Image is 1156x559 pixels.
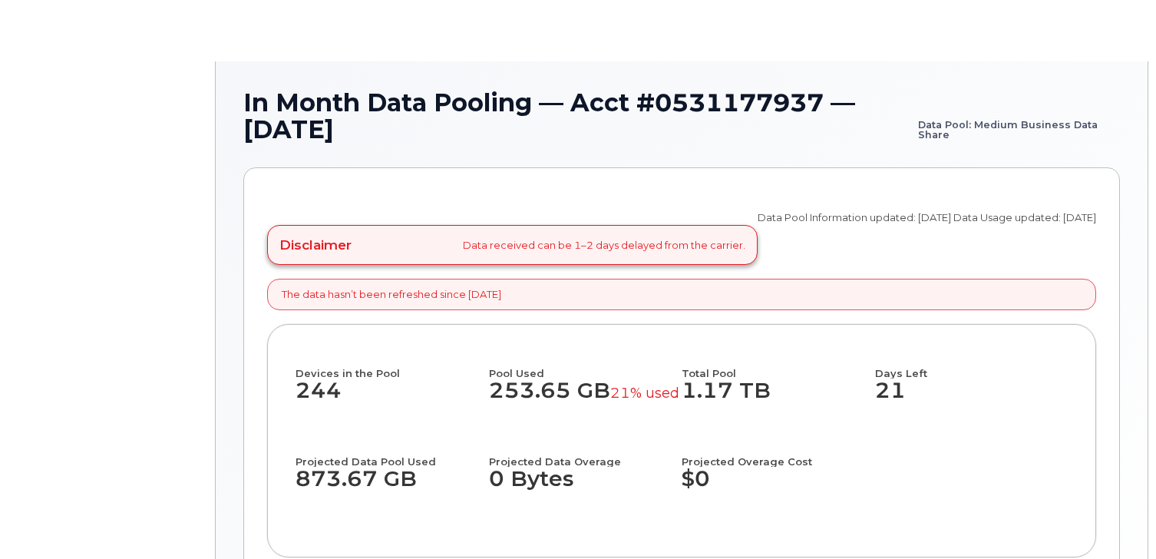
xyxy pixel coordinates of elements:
[489,379,669,418] dd: 253.65 GB
[296,379,489,418] dd: 244
[296,441,475,467] h4: Projected Data Pool Used
[918,89,1120,140] small: Data Pool: Medium Business Data Share
[267,279,1096,310] div: The data hasn’t been refreshed since [DATE]
[682,467,875,507] dd: $0
[682,352,861,379] h4: Total Pool
[267,225,758,265] div: Data received can be 1–2 days delayed from the carrier.
[489,441,669,467] h4: Projected Data Overage
[489,352,669,379] h4: Pool Used
[489,467,669,507] dd: 0 Bytes
[243,89,1120,143] h1: In Month Data Pooling — Acct #0531177937 — [DATE]
[875,379,1068,418] dd: 21
[758,210,1096,225] p: Data Pool Information updated: [DATE] Data Usage updated: [DATE]
[296,352,489,379] h4: Devices in the Pool
[875,352,1068,379] h4: Days Left
[279,237,352,253] h4: Disclaimer
[296,467,475,507] dd: 873.67 GB
[610,384,679,402] small: 21% used
[682,441,875,467] h4: Projected Overage Cost
[682,379,861,418] dd: 1.17 TB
